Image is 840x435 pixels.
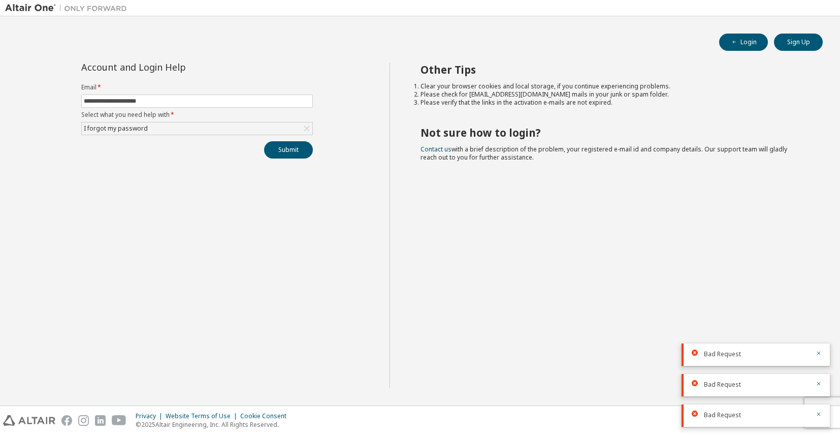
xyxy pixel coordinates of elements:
li: Please check for [EMAIL_ADDRESS][DOMAIN_NAME] mails in your junk or spam folder. [421,90,805,99]
span: Bad Request [704,350,741,358]
img: youtube.svg [112,415,126,426]
div: Website Terms of Use [166,412,240,420]
span: Bad Request [704,381,741,389]
p: © 2025 Altair Engineering, Inc. All Rights Reserved. [136,420,293,429]
div: Cookie Consent [240,412,293,420]
label: Email [81,83,313,91]
img: linkedin.svg [95,415,106,426]
span: with a brief description of the problem, your registered e-mail id and company details. Our suppo... [421,145,787,162]
img: instagram.svg [78,415,89,426]
button: Login [719,34,768,51]
img: facebook.svg [61,415,72,426]
button: Sign Up [774,34,823,51]
div: I forgot my password [82,123,149,134]
div: Privacy [136,412,166,420]
label: Select what you need help with [81,111,313,119]
li: Please verify that the links in the activation e-mails are not expired. [421,99,805,107]
h2: Not sure how to login? [421,126,805,139]
img: altair_logo.svg [3,415,55,426]
div: I forgot my password [82,122,312,135]
a: Contact us [421,145,451,153]
span: Bad Request [704,411,741,419]
img: Altair One [5,3,132,13]
li: Clear your browser cookies and local storage, if you continue experiencing problems. [421,82,805,90]
button: Submit [264,141,313,159]
div: Account and Login Help [81,63,267,71]
h2: Other Tips [421,63,805,76]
